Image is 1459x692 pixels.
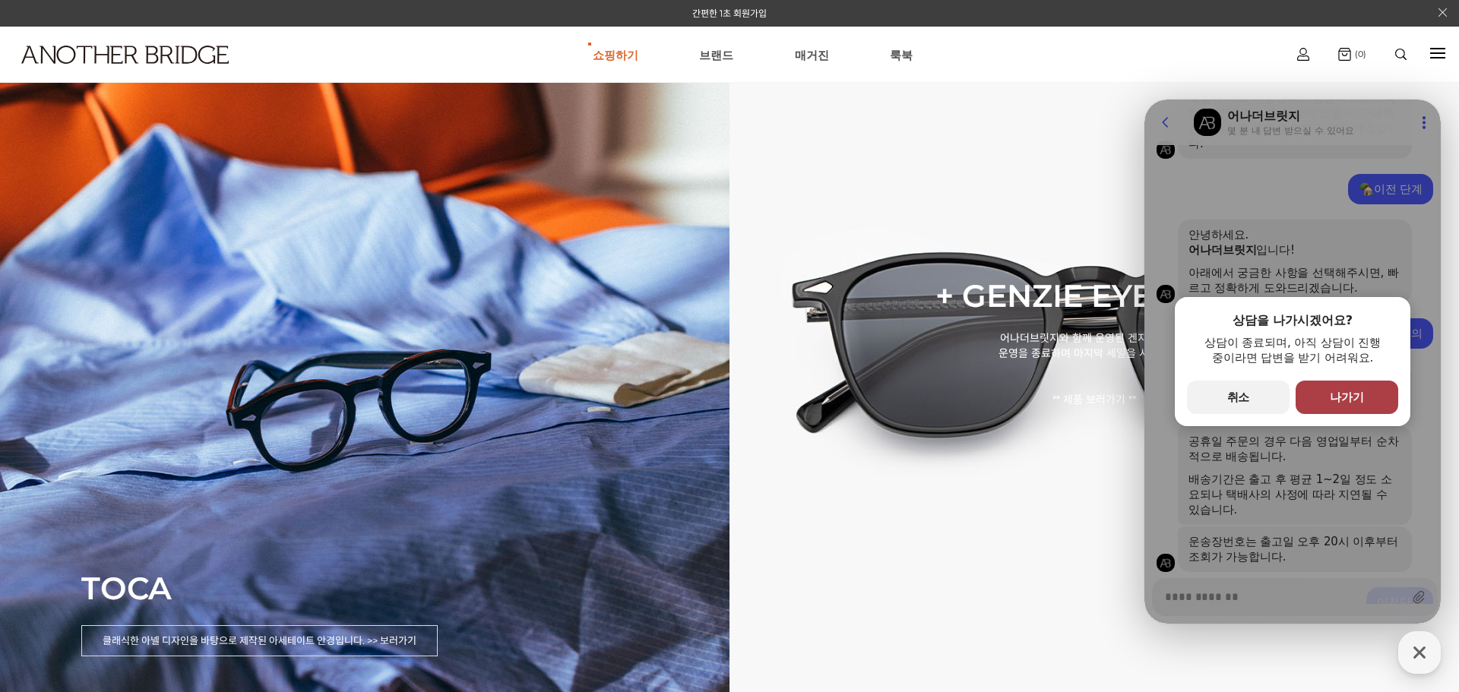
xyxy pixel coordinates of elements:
[699,27,733,82] a: 브랜드
[1351,49,1366,59] span: (0)
[692,8,767,19] a: 간편한 1초 회원가입
[81,569,438,607] p: TOCA
[886,276,1302,314] p: + GENZIE EYEWEAR
[1297,48,1309,61] img: cart
[890,27,913,82] a: 룩북
[593,27,638,82] a: 쇼핑하기
[886,321,1302,416] p: 어나더브릿지와 함께 운영된 겐지아이웨어. 운영을 종료하며 마지막 세일을 시작합니다. ** 제품 보러가기 **
[1338,48,1366,61] a: (0)
[21,46,229,64] img: logo
[795,27,829,82] a: 매거진
[1338,48,1351,61] img: cart
[8,46,226,101] a: logo
[1144,100,1441,624] iframe: Channel chat
[1395,49,1407,60] img: search
[81,625,438,656] p: 클래식한 아넬 디자인을 바탕으로 제작된 아세테이트 안경입니다. >> 보러가기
